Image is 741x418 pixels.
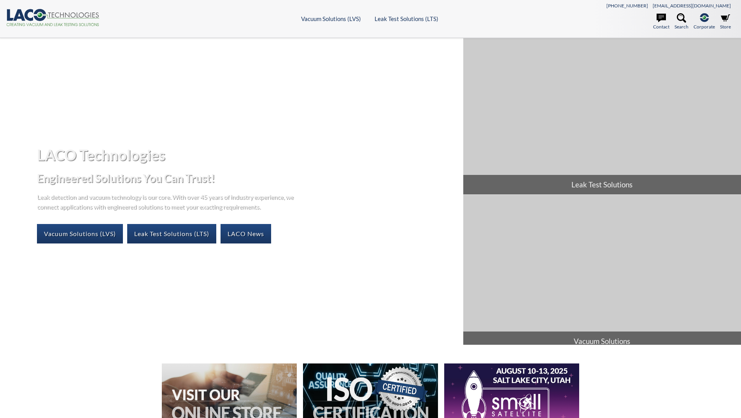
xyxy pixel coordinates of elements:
[463,332,741,351] span: Vacuum Solutions
[653,3,731,9] a: [EMAIL_ADDRESS][DOMAIN_NAME]
[653,13,669,30] a: Contact
[37,224,123,243] a: Vacuum Solutions (LVS)
[37,145,457,164] h1: LACO Technologies
[694,23,715,30] span: Corporate
[463,175,741,194] span: Leak Test Solutions
[463,195,741,351] a: Vacuum Solutions
[375,15,438,22] a: Leak Test Solutions (LTS)
[720,13,731,30] a: Store
[37,192,298,212] p: Leak detection and vacuum technology is our core. With over 45 years of industry experience, we c...
[127,224,216,243] a: Leak Test Solutions (LTS)
[463,38,741,194] a: Leak Test Solutions
[674,13,688,30] a: Search
[606,3,648,9] a: [PHONE_NUMBER]
[301,15,361,22] a: Vacuum Solutions (LVS)
[221,224,271,243] a: LACO News
[37,171,457,185] h2: Engineered Solutions You Can Trust!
